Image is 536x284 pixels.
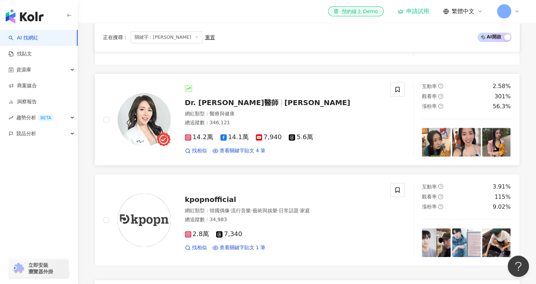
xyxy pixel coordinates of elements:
a: 找相似 [185,244,207,251]
img: chrome extension [11,263,25,274]
span: · [299,208,300,213]
span: · [277,208,278,213]
span: 2.8萬 [185,230,209,238]
span: 正在搜尋 ： [103,34,128,40]
img: post-image [422,228,451,257]
span: rise [9,115,13,120]
div: 2.58% [493,82,511,90]
span: · [251,208,252,213]
span: question-circle [438,184,443,189]
span: 競品分析 [16,126,36,142]
span: 觀看率 [422,93,437,99]
a: 預約線上 Demo [328,6,383,16]
a: 查看關鍵字貼文 1 筆 [213,244,266,251]
span: kpopnofficial [185,195,236,204]
span: 家庭 [300,208,310,213]
span: question-circle [438,204,443,209]
span: 找相似 [192,244,207,251]
a: 查看關鍵字貼文 4 筆 [213,147,266,154]
span: 醫療與健康 [210,111,235,116]
span: question-circle [438,104,443,109]
img: post-image [452,228,481,257]
div: 9.02% [493,203,511,211]
a: 找貼文 [9,50,32,58]
span: 繁體中文 [452,7,474,15]
a: chrome extension立即安裝 瀏覽器外掛 [9,259,69,278]
span: 日常話題 [279,208,299,213]
a: 找相似 [185,147,207,154]
span: 14.2萬 [185,133,213,141]
div: 網紅類型 ： [185,110,382,118]
iframe: Help Scout Beacon - Open [508,256,529,277]
span: question-circle [438,194,443,199]
span: 7,340 [216,230,242,238]
img: post-image [482,128,511,157]
img: KOL Avatar [118,93,171,146]
span: 查看關鍵字貼文 4 筆 [220,147,266,154]
div: 3.91% [493,183,511,191]
img: post-image [452,128,481,157]
a: 申請試用 [398,8,429,15]
div: 預約線上 Demo [334,8,378,15]
span: 找相似 [192,147,207,154]
span: 關鍵字：[PERSON_NAME] [131,31,202,43]
span: 互動率 [422,184,437,190]
span: 韓國偶像 [210,208,230,213]
span: 資源庫 [16,62,31,78]
img: logo [6,9,44,23]
span: 漲粉率 [422,103,437,109]
a: KOL AvatarDr. [PERSON_NAME]醫師[PERSON_NAME]網紅類型：醫療與健康總追蹤數：346,12114.2萬14.1萬7,9405.6萬找相似查看關鍵字貼文 4 筆... [95,73,520,165]
span: 查看關鍵字貼文 1 筆 [220,244,266,251]
a: searchAI 找網紅 [9,34,38,42]
div: 總追蹤數 ： 34,983 [185,216,382,223]
img: post-image [422,128,451,157]
span: Dr. [PERSON_NAME]醫師 [185,98,278,107]
span: 立即安裝 瀏覽器外掛 [28,262,53,275]
div: 301% [495,93,511,100]
div: 重置 [205,34,215,40]
div: 網紅類型 ： [185,207,382,214]
a: 洞察報告 [9,98,37,105]
span: question-circle [438,83,443,88]
span: 漲粉率 [422,204,437,209]
a: 商案媒合 [9,82,37,89]
img: KOL Avatar [118,193,171,247]
div: 115% [495,193,511,201]
div: 總追蹤數 ： 346,121 [185,119,382,126]
span: 趨勢分析 [16,110,54,126]
span: 互動率 [422,83,437,89]
span: 14.1萬 [220,133,249,141]
span: question-circle [438,94,443,99]
a: KOL Avatarkpopnofficial網紅類型：韓國偶像·流行音樂·藝術與娛樂·日常話題·家庭總追蹤數：34,9832.8萬7,340找相似查看關鍵字貼文 1 筆互動率question-... [95,174,520,266]
div: 56.3% [493,103,511,110]
span: 7,940 [256,133,282,141]
span: 藝術與娛樂 [252,208,277,213]
span: 觀看率 [422,194,437,200]
span: 5.6萬 [289,133,313,141]
span: [PERSON_NAME] [284,98,350,107]
img: post-image [482,228,511,257]
span: 流行音樂 [231,208,251,213]
span: · [230,208,231,213]
div: BETA [38,114,54,121]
